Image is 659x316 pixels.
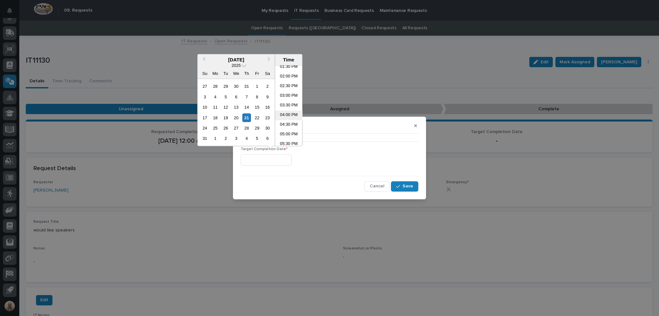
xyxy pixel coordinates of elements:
span: Cancel [370,183,384,189]
div: Choose Saturday, August 2nd, 2025 [263,82,272,91]
div: Tu [221,69,230,78]
div: Choose Thursday, September 4th, 2025 [242,134,251,143]
div: Choose Tuesday, July 29th, 2025 [221,82,230,91]
li: 03:30 PM [275,101,302,111]
button: Save [391,181,418,192]
div: Choose Wednesday, August 6th, 2025 [232,92,240,101]
div: Choose Monday, July 28th, 2025 [211,82,219,91]
div: Mo [211,69,219,78]
div: Time [277,57,301,63]
div: Choose Friday, August 22nd, 2025 [253,113,261,122]
div: Choose Friday, August 15th, 2025 [253,103,261,112]
li: 03:00 PM [275,91,302,101]
div: Choose Tuesday, August 19th, 2025 [221,113,230,122]
button: Previous Month [198,55,209,65]
div: Choose Saturday, August 9th, 2025 [263,92,272,101]
div: Choose Tuesday, August 26th, 2025 [221,124,230,132]
div: Choose Sunday, August 17th, 2025 [200,113,209,122]
div: Choose Friday, August 1st, 2025 [253,82,261,91]
div: Choose Thursday, August 21st, 2025 [242,113,251,122]
span: Save [403,183,413,189]
div: We [232,69,240,78]
div: Th [242,69,251,78]
div: Choose Thursday, August 28th, 2025 [242,124,251,132]
div: Choose Monday, August 4th, 2025 [211,92,219,101]
div: Choose Sunday, August 3rd, 2025 [200,92,209,101]
li: 04:30 PM [275,120,302,130]
div: Choose Thursday, August 7th, 2025 [242,92,251,101]
div: Choose Monday, August 25th, 2025 [211,124,219,132]
div: Choose Wednesday, July 30th, 2025 [232,82,240,91]
li: 05:00 PM [275,130,302,140]
div: Choose Thursday, July 31st, 2025 [242,82,251,91]
div: [DATE] [198,57,275,63]
li: 02:00 PM [275,72,302,82]
div: Sa [263,69,272,78]
div: Choose Tuesday, August 5th, 2025 [221,92,230,101]
div: Choose Friday, September 5th, 2025 [253,134,261,143]
button: Next Month [265,55,275,65]
div: Choose Tuesday, September 2nd, 2025 [221,134,230,143]
div: Choose Tuesday, August 12th, 2025 [221,103,230,112]
div: Choose Sunday, August 24th, 2025 [200,124,209,132]
div: Choose Wednesday, August 20th, 2025 [232,113,240,122]
li: 02:30 PM [275,82,302,91]
span: 2025 [232,63,241,68]
div: Choose Wednesday, September 3rd, 2025 [232,134,240,143]
div: Choose Friday, August 29th, 2025 [253,124,261,132]
div: Choose Wednesday, August 27th, 2025 [232,124,240,132]
button: Cancel [364,181,390,192]
div: Choose Monday, August 11th, 2025 [211,103,219,112]
div: Su [200,69,209,78]
div: Choose Thursday, August 14th, 2025 [242,103,251,112]
div: Fr [253,69,261,78]
div: Choose Monday, August 18th, 2025 [211,113,219,122]
li: 04:00 PM [275,111,302,120]
div: Choose Saturday, August 16th, 2025 [263,103,272,112]
div: Choose Saturday, August 30th, 2025 [263,124,272,132]
div: Choose Sunday, August 10th, 2025 [200,103,209,112]
li: 01:30 PM [275,62,302,72]
div: Choose Wednesday, August 13th, 2025 [232,103,240,112]
div: Choose Saturday, August 23rd, 2025 [263,113,272,122]
div: Choose Sunday, July 27th, 2025 [200,82,209,91]
div: Choose Sunday, August 31st, 2025 [200,134,209,143]
li: 05:30 PM [275,140,302,149]
div: Choose Friday, August 8th, 2025 [253,92,261,101]
div: month 2025-08 [200,81,273,144]
div: Choose Monday, September 1st, 2025 [211,134,219,143]
div: Choose Saturday, September 6th, 2025 [263,134,272,143]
